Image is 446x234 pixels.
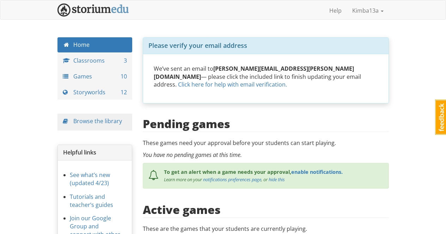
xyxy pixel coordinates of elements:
[291,169,343,175] a: enable notifications.
[143,139,389,147] p: These games need your approval before your students can start playing.
[70,193,113,209] a: Tutorials and teacher’s guides
[57,37,133,52] a: Home
[57,4,129,17] img: StoriumEDU
[164,176,285,183] em: Learn more on your , or
[164,169,291,175] span: To get an alert when a game needs your approval,
[143,151,242,159] em: You have no pending games at this time.
[143,225,389,233] p: These are the games that your students are currently playing.
[143,203,221,216] h2: Active games
[73,117,122,125] a: Browse the library
[121,72,127,81] span: 10
[121,88,127,96] span: 12
[148,41,247,50] span: Please verify your email address
[154,65,378,89] p: We’ve sent an email to — please click the included link to finish updating your email address.
[57,69,133,84] a: Games 10
[324,2,347,19] a: Help
[58,145,132,160] div: Helpful links
[178,81,287,88] a: Click here for help with email verification.
[143,118,230,130] h2: Pending games
[154,65,354,81] strong: [PERSON_NAME][EMAIL_ADDRESS][PERSON_NAME][DOMAIN_NAME]
[70,171,110,187] a: See what’s new (updated 4/23)
[124,57,127,65] span: 3
[269,176,285,183] a: hide this
[57,85,133,100] a: Storyworlds 12
[203,176,261,183] a: notifications preferences page
[57,53,133,68] a: Classrooms 3
[347,2,389,19] a: Kimba13a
